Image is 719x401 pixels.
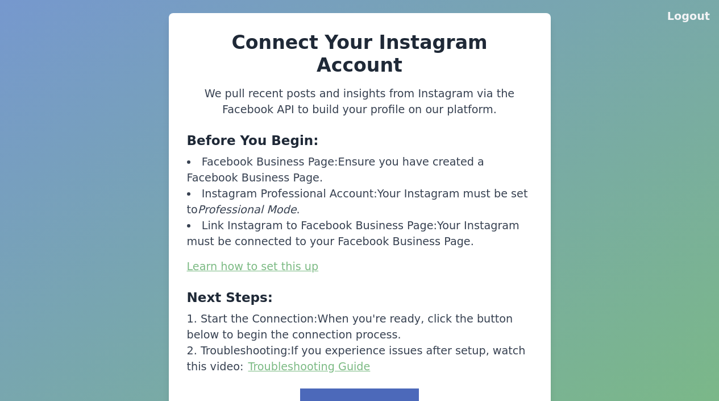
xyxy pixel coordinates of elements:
li: Your Instagram must be connected to your Facebook Business Page. [187,218,533,250]
span: Start the Connection: [201,312,318,325]
span: Professional Mode [198,203,297,216]
span: Facebook Business Page: [202,155,338,168]
h2: Connect Your Instagram Account [187,31,533,77]
span: Troubleshooting: [201,344,291,357]
h3: Before You Begin: [187,131,533,150]
h3: Next Steps: [187,288,533,307]
li: Your Instagram must be set to . [187,186,533,218]
span: Link Instagram to Facebook Business Page: [202,219,437,232]
p: We pull recent posts and insights from Instagram via the Facebook API to build your profile on ou... [187,86,533,118]
a: Learn how to set this up [187,260,319,273]
span: Instagram Professional Account: [202,187,377,200]
li: Ensure you have created a Facebook Business Page. [187,154,533,186]
a: Troubleshooting Guide [248,360,371,373]
li: If you experience issues after setup, watch this video: [187,343,533,375]
li: When you're ready, click the button below to begin the connection process. [187,311,533,343]
button: Logout [667,9,710,24]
